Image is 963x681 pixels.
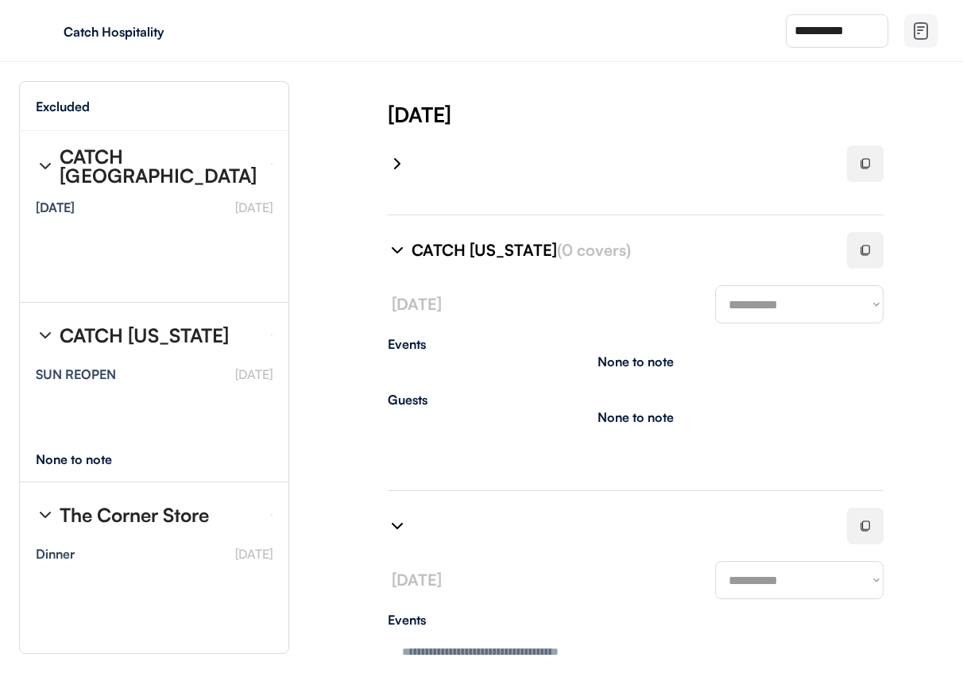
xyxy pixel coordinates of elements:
div: CATCH [GEOGRAPHIC_DATA] [60,147,258,185]
div: None to note [36,453,141,466]
div: None to note [598,411,674,424]
div: None to note [598,355,674,368]
img: chevron-right%20%281%29.svg [36,505,55,524]
font: [DATE] [392,570,442,590]
img: file-02.svg [911,21,930,41]
div: [DATE] [36,201,75,214]
font: (0 covers) [557,240,631,260]
div: CATCH [US_STATE] [60,326,229,345]
div: Events [388,613,884,626]
div: The Corner Store [60,505,209,524]
div: Events [388,338,884,350]
img: yH5BAEAAAAALAAAAAABAAEAAAIBRAA7 [32,18,57,44]
font: [DATE] [392,294,442,314]
img: chevron-right%20%281%29.svg [36,157,55,176]
div: CATCH [US_STATE] [412,239,828,261]
div: Dinner [36,548,75,560]
div: Excluded [36,100,90,113]
img: chevron-right%20%281%29.svg [388,154,407,173]
img: chevron-right%20%281%29.svg [388,241,407,260]
font: [DATE] [235,366,273,382]
img: chevron-right%20%281%29.svg [36,326,55,345]
div: Guests [388,393,884,406]
font: [DATE] [235,199,273,215]
div: Catch Hospitality [64,25,264,38]
img: chevron-right%20%281%29.svg [388,517,407,536]
div: [DATE] [388,100,963,129]
div: SUN REOPEN [36,368,116,381]
font: [DATE] [235,546,273,562]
